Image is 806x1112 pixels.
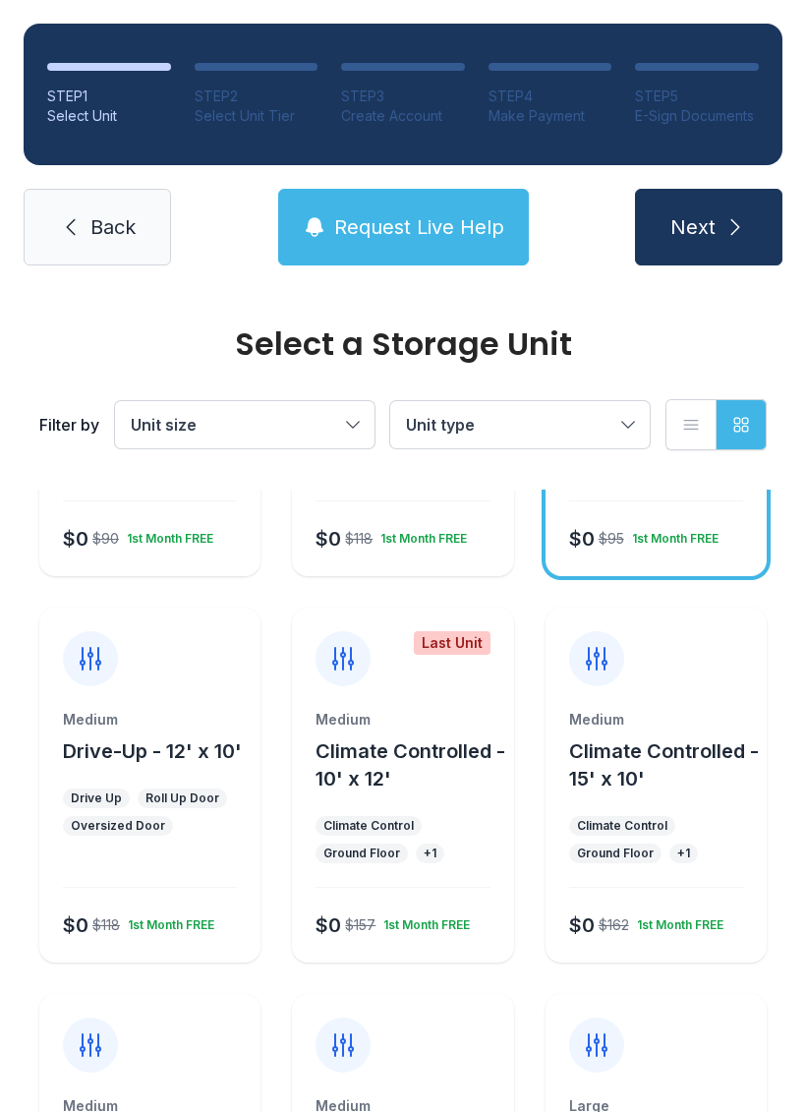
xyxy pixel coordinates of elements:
div: Select a Storage Unit [39,328,767,360]
span: Request Live Help [334,213,504,241]
div: Last Unit [414,631,490,655]
div: E-Sign Documents [635,106,759,126]
div: Drive Up [71,790,122,806]
div: $0 [63,911,88,939]
button: Unit type [390,401,650,448]
div: 1st Month FREE [120,909,214,933]
button: Climate Controlled - 10' x 12' [316,737,505,792]
div: STEP 5 [635,87,759,106]
button: Climate Controlled - 15' x 10' [569,737,759,792]
span: Drive-Up - 12' x 10' [63,739,242,763]
div: Ground Floor [323,846,400,861]
div: Filter by [39,413,99,437]
button: Unit size [115,401,374,448]
div: STEP 3 [341,87,465,106]
div: + 1 [677,846,690,861]
div: Create Account [341,106,465,126]
div: $0 [316,911,341,939]
div: Climate Control [577,818,667,834]
div: Oversized Door [71,818,165,834]
div: $118 [345,529,373,549]
div: $0 [569,911,595,939]
div: Ground Floor [577,846,654,861]
div: Select Unit [47,106,171,126]
button: Drive-Up - 12' x 10' [63,737,242,765]
div: $95 [599,529,624,549]
div: Make Payment [489,106,612,126]
span: Climate Controlled - 15' x 10' [569,739,759,790]
div: $157 [345,915,375,935]
div: $0 [569,525,595,553]
span: Unit type [406,415,475,435]
span: Back [90,213,136,241]
div: $162 [599,915,629,935]
div: 1st Month FREE [373,523,467,547]
div: Roll Up Door [145,790,219,806]
span: Unit size [131,415,197,435]
div: STEP 1 [47,87,171,106]
div: $0 [63,525,88,553]
div: STEP 4 [489,87,612,106]
div: Medium [316,710,489,730]
div: Climate Control [323,818,414,834]
div: Medium [569,710,743,730]
div: 1st Month FREE [629,909,723,933]
div: 1st Month FREE [624,523,719,547]
div: $118 [92,915,120,935]
div: + 1 [424,846,436,861]
div: Select Unit Tier [195,106,318,126]
div: $90 [92,529,119,549]
div: STEP 2 [195,87,318,106]
div: 1st Month FREE [375,909,470,933]
div: 1st Month FREE [119,523,213,547]
div: $0 [316,525,341,553]
span: Climate Controlled - 10' x 12' [316,739,505,790]
span: Next [670,213,716,241]
div: Medium [63,710,237,730]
